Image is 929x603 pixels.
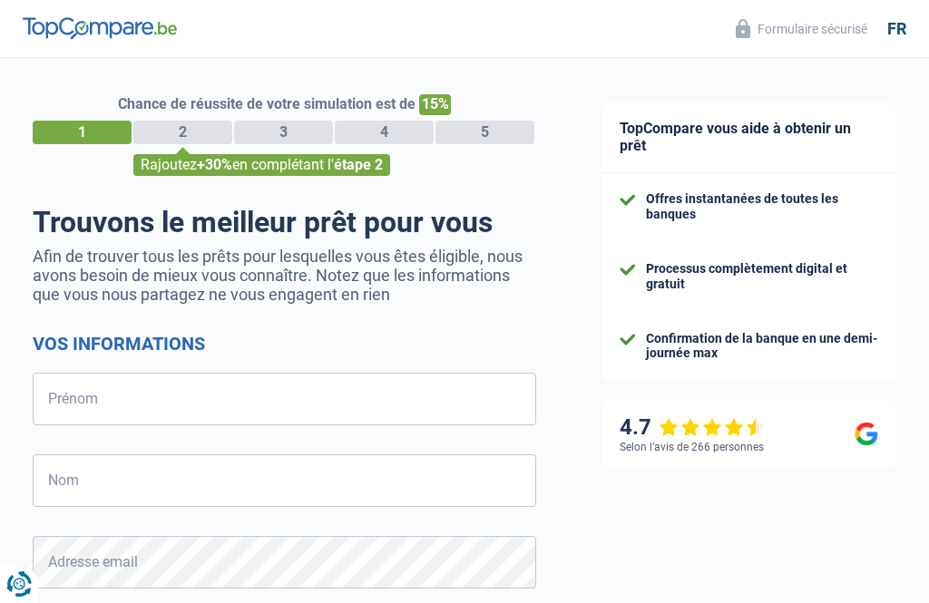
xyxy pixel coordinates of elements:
[335,121,434,144] div: 4
[234,121,333,144] div: 3
[33,333,536,355] h2: Vos informations
[620,441,764,453] div: Selon l’avis de 266 personnes
[646,331,878,362] div: Confirmation de la banque en une demi-journée max
[334,156,383,173] span: étape 2
[133,121,232,144] div: 2
[620,414,766,441] div: 4.7
[118,95,416,112] span: Chance de réussite de votre simulation est de
[887,19,906,39] div: fr
[646,261,878,292] div: Processus complètement digital et gratuit
[133,154,390,176] div: Rajoutez en complétant l'
[33,121,132,144] div: 1
[23,17,177,39] img: TopCompare Logo
[646,191,878,222] div: Offres instantanées de toutes les banques
[33,247,536,304] p: Afin de trouver tous les prêts pour lesquelles vous êtes éligible, nous avons besoin de mieux vou...
[419,94,451,115] span: 15%
[33,205,536,239] h1: Trouvons le meilleur prêt pour vous
[601,102,896,173] div: TopCompare vous aide à obtenir un prêt
[197,156,232,173] span: +30%
[725,14,878,44] button: Formulaire sécurisé
[435,121,534,144] div: 5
